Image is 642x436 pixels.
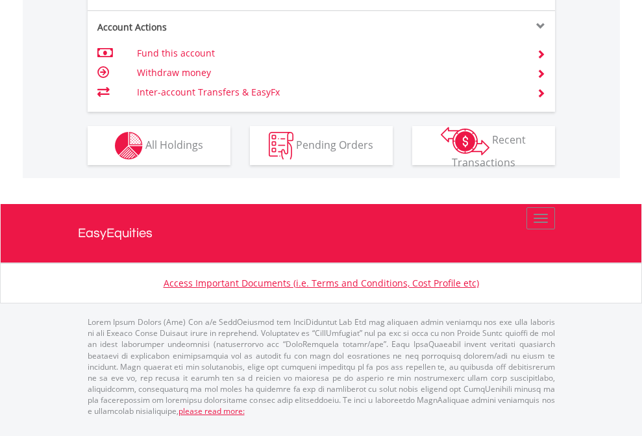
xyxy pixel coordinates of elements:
[88,316,555,417] p: Lorem Ipsum Dolors (Ame) Con a/e SeddOeiusmod tem InciDiduntut Lab Etd mag aliquaen admin veniamq...
[115,132,143,160] img: holdings-wht.png
[88,126,230,165] button: All Holdings
[296,137,373,151] span: Pending Orders
[441,127,489,155] img: transactions-zar-wht.png
[269,132,293,160] img: pending_instructions-wht.png
[78,204,565,263] a: EasyEquities
[88,21,321,34] div: Account Actions
[164,277,479,289] a: Access Important Documents (i.e. Terms and Conditions, Cost Profile etc)
[250,126,393,165] button: Pending Orders
[137,44,521,63] td: Fund this account
[145,137,203,151] span: All Holdings
[137,63,521,83] td: Withdraw money
[137,83,521,102] td: Inter-account Transfers & EasyFx
[179,405,245,417] a: please read more:
[412,126,555,165] button: Recent Transactions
